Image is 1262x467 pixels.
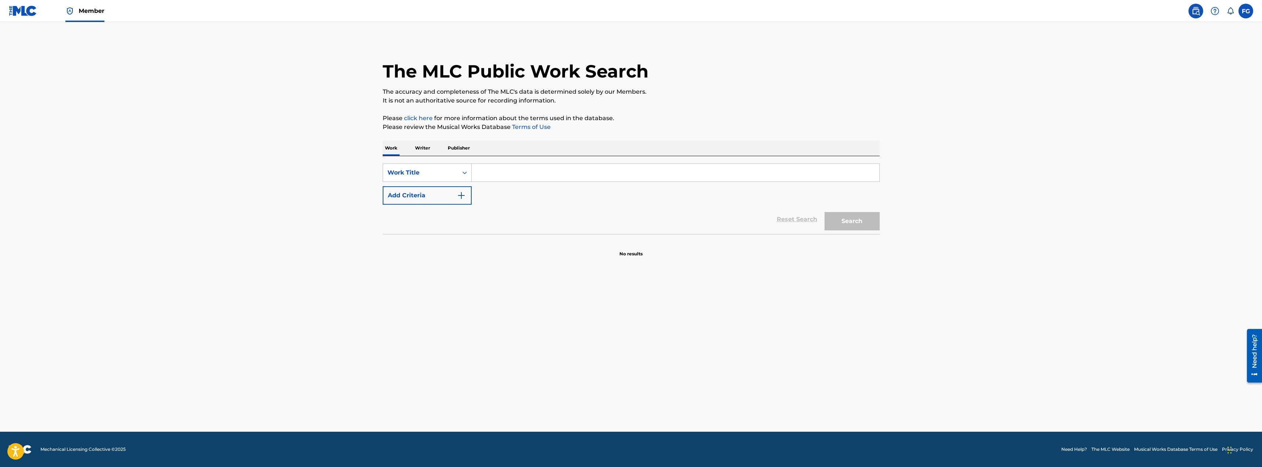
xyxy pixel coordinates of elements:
[1222,446,1253,453] a: Privacy Policy
[1211,7,1219,15] img: help
[1225,432,1262,467] iframe: Chat Widget
[1238,4,1253,18] div: User Menu
[1227,439,1232,461] div: Перетащить
[65,7,74,15] img: Top Rightsholder
[40,446,126,453] span: Mechanical Licensing Collective © 2025
[446,140,472,156] p: Publisher
[383,140,400,156] p: Work
[619,242,643,257] p: No results
[383,87,880,96] p: The accuracy and completeness of The MLC's data is determined solely by our Members.
[387,168,454,177] div: Work Title
[383,96,880,105] p: It is not an authoritative source for recording information.
[9,6,37,16] img: MLC Logo
[1134,446,1218,453] a: Musical Works Database Terms of Use
[413,140,432,156] p: Writer
[1061,446,1087,453] a: Need Help?
[511,123,551,130] a: Terms of Use
[1241,326,1262,385] iframe: Resource Center
[383,164,880,234] form: Search Form
[1188,4,1203,18] a: Public Search
[383,123,880,132] p: Please review the Musical Works Database
[1225,432,1262,467] div: Виджет чата
[1091,446,1130,453] a: The MLC Website
[383,114,880,123] p: Please for more information about the terms used in the database.
[383,186,472,205] button: Add Criteria
[457,191,466,200] img: 9d2ae6d4665cec9f34b9.svg
[79,7,104,15] span: Member
[9,445,32,454] img: logo
[1208,4,1222,18] div: Help
[1227,7,1234,15] div: Notifications
[383,60,648,82] h1: The MLC Public Work Search
[1191,7,1200,15] img: search
[404,115,433,122] a: click here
